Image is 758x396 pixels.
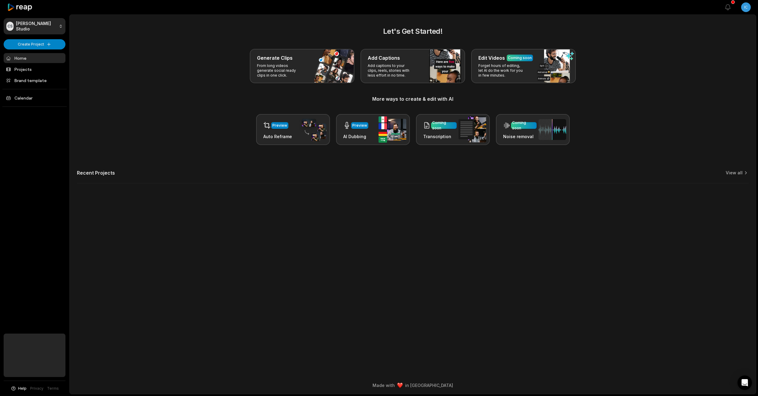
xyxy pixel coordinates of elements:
img: noise_removal.png [538,119,566,140]
button: Help [11,386,27,391]
div: Preview [352,123,367,128]
img: auto_reframe.png [299,118,326,141]
h3: Transcription [423,133,457,140]
div: Coming soon [508,55,532,61]
div: Preview [272,123,287,128]
h3: Generate Clips [257,54,293,62]
h3: Add Captions [368,54,400,62]
img: heart emoji [397,383,403,388]
a: View all [726,170,743,176]
a: Privacy [30,386,43,391]
div: CS [6,22,14,31]
p: Forget hours of editing, let AI do the work for you in few minutes. [478,63,525,78]
div: Open Intercom Messenger [737,375,752,390]
h3: Edit Videos [478,54,505,62]
div: Coming soon [432,120,455,131]
img: ai_dubbing.png [379,116,406,143]
a: Home [4,53,65,63]
div: Made with in [GEOGRAPHIC_DATA] [75,382,750,388]
a: Terms [47,386,59,391]
a: Projects [4,64,65,74]
p: Add captions to your clips, reels, stories with less effort in no time. [368,63,414,78]
p: From long videos generate social ready clips in one click. [257,63,304,78]
h2: Let's Get Started! [77,26,749,37]
img: transcription.png [458,116,486,142]
a: Calendar [4,93,65,103]
p: [PERSON_NAME] Studio [16,21,56,32]
h3: More ways to create & edit with AI [77,95,749,103]
div: Coming soon [512,120,535,131]
span: Help [18,386,27,391]
a: Brand template [4,75,65,85]
h3: AI Dubbing [343,133,368,140]
button: Create Project [4,39,65,49]
h3: Auto Reframe [263,133,292,140]
h2: Recent Projects [77,170,115,176]
h3: Noise removal [503,133,537,140]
